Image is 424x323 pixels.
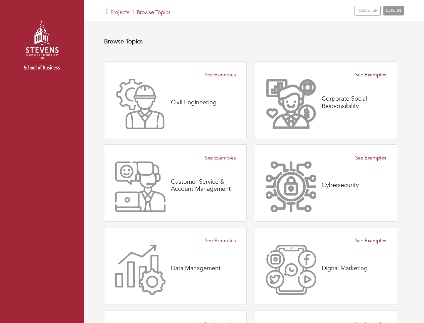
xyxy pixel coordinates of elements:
[355,237,386,245] a: See Examples
[355,71,386,79] a: See Examples
[110,9,129,16] a: Projects
[322,95,386,110] h4: Corporate Social Responsibility
[383,6,404,15] a: LOG IN
[205,237,236,245] a: See Examples
[137,9,171,16] a: Browse Topics
[104,38,397,45] h4: Browse Topics
[171,178,236,193] h4: Customer Service & Account Management
[355,6,381,16] a: REGISTER
[171,99,217,106] h4: Civil Engineering
[322,182,359,189] h4: Cybersecurity
[7,12,77,82] img: stevens_logo.png
[322,265,368,272] h4: Digital Marketing
[205,154,236,162] a: See Examples
[355,154,386,162] a: See Examples
[171,265,221,272] h4: Data Management
[205,71,236,79] a: See Examples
